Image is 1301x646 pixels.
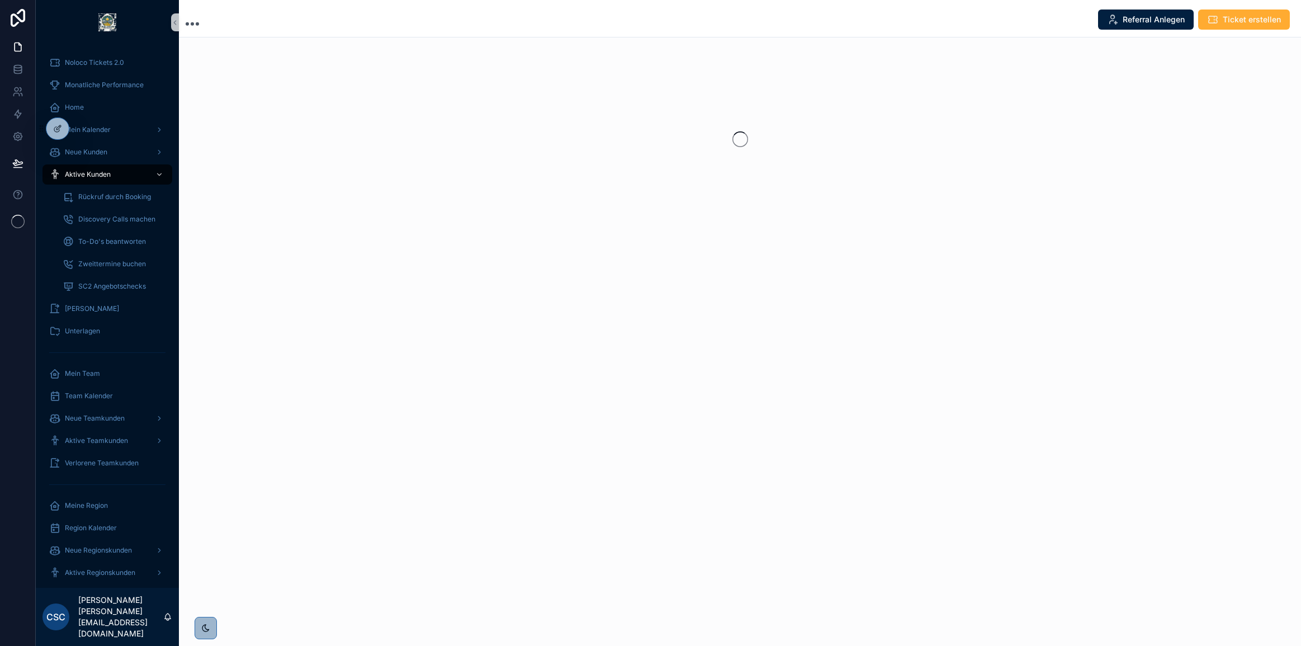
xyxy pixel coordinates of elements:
[1098,10,1194,30] button: Referral Anlegen
[42,164,172,185] a: Aktive Kunden
[42,408,172,428] a: Neue Teamkunden
[1198,10,1290,30] button: Ticket erstellen
[42,518,172,538] a: Region Kalender
[42,496,172,516] a: Meine Region
[65,501,108,510] span: Meine Region
[36,45,179,588] div: scrollable content
[65,459,139,468] span: Verlorene Teamkunden
[1123,14,1185,25] span: Referral Anlegen
[42,431,172,451] a: Aktive Teamkunden
[42,53,172,73] a: Noloco Tickets 2.0
[78,282,146,291] span: SC2 Angebotschecks
[42,142,172,162] a: Neue Kunden
[65,327,100,336] span: Unterlagen
[42,453,172,473] a: Verlorene Teamkunden
[65,392,113,400] span: Team Kalender
[78,215,155,224] span: Discovery Calls machen
[42,120,172,140] a: Mein Kalender
[42,321,172,341] a: Unterlagen
[1223,14,1281,25] span: Ticket erstellen
[65,369,100,378] span: Mein Team
[56,232,172,252] a: To-Do's beantworten
[65,546,132,555] span: Neue Regionskunden
[98,13,116,31] img: App logo
[42,386,172,406] a: Team Kalender
[65,568,135,577] span: Aktive Regionskunden
[56,276,172,296] a: SC2 Angebotschecks
[42,299,172,319] a: [PERSON_NAME]
[78,595,163,639] p: [PERSON_NAME] [PERSON_NAME][EMAIL_ADDRESS][DOMAIN_NAME]
[42,97,172,117] a: Home
[65,58,124,67] span: Noloco Tickets 2.0
[65,81,144,89] span: Monatliche Performance
[78,260,146,268] span: Zweittermine buchen
[42,563,172,583] a: Aktive Regionskunden
[65,304,119,313] span: [PERSON_NAME]
[56,209,172,229] a: Discovery Calls machen
[78,192,151,201] span: Rückruf durch Booking
[65,524,117,532] span: Region Kalender
[56,254,172,274] a: Zweittermine buchen
[65,148,107,157] span: Neue Kunden
[78,237,146,246] span: To-Do's beantworten
[65,103,84,112] span: Home
[56,187,172,207] a: Rückruf durch Booking
[42,364,172,384] a: Mein Team
[65,125,111,134] span: Mein Kalender
[65,414,125,423] span: Neue Teamkunden
[42,540,172,560] a: Neue Regionskunden
[46,610,65,624] span: CSc
[65,170,111,179] span: Aktive Kunden
[65,436,128,445] span: Aktive Teamkunden
[42,75,172,95] a: Monatliche Performance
